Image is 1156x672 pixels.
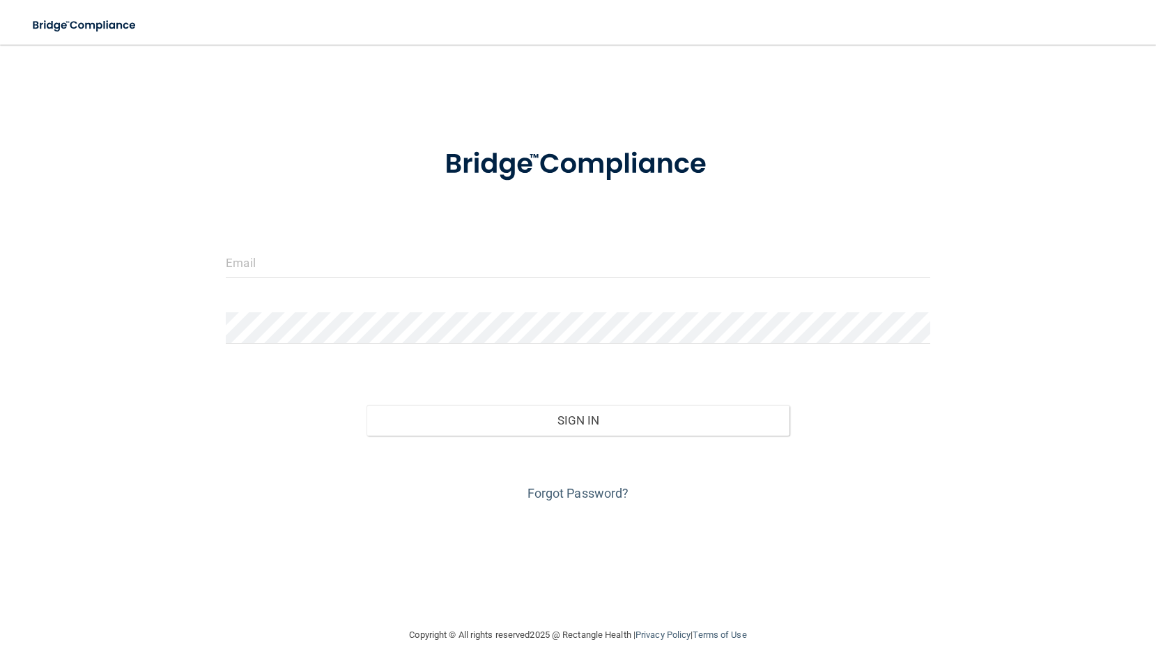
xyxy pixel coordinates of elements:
[527,486,629,501] a: Forgot Password?
[693,629,746,640] a: Terms of Use
[226,247,930,278] input: Email
[324,613,833,657] div: Copyright © All rights reserved 2025 @ Rectangle Health | |
[367,405,789,436] button: Sign In
[21,11,149,40] img: bridge_compliance_login_screen.278c3ca4.svg
[416,128,741,201] img: bridge_compliance_login_screen.278c3ca4.svg
[635,629,691,640] a: Privacy Policy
